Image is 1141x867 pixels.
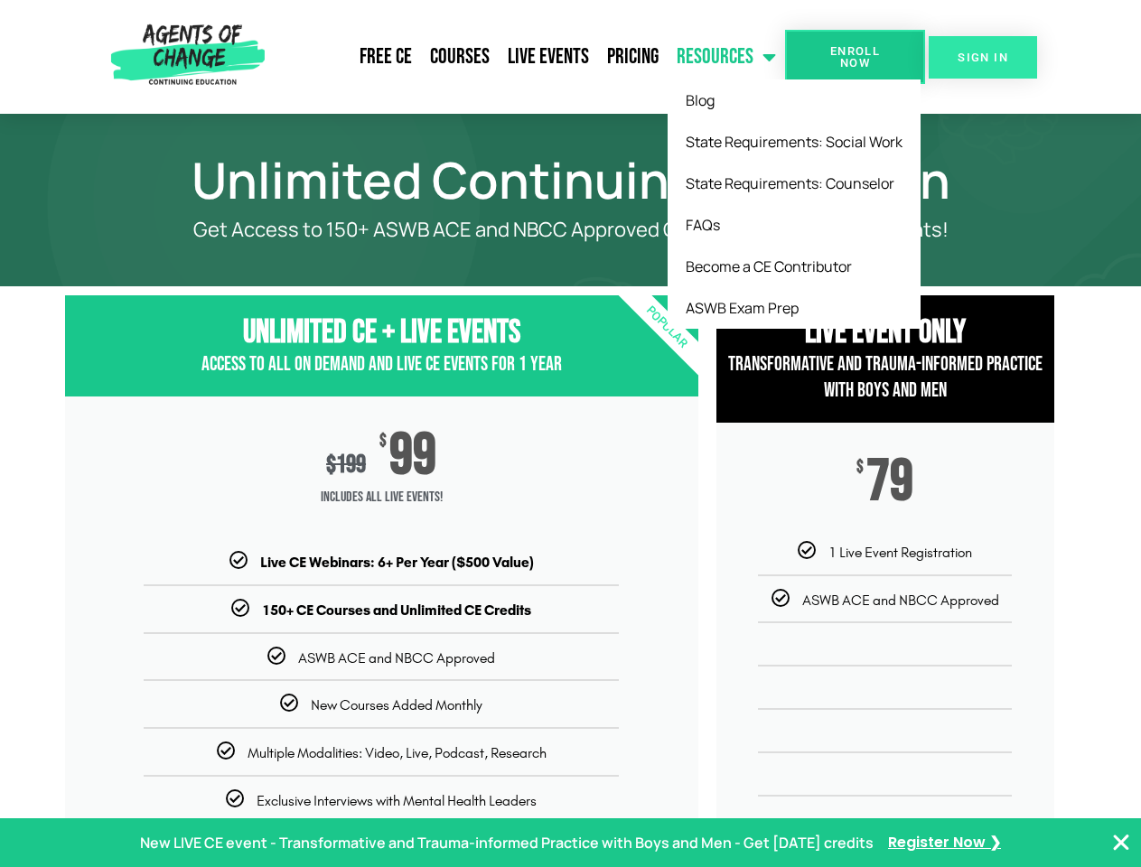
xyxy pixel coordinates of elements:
[814,45,896,69] span: Enroll Now
[311,696,482,713] span: New Courses Added Monthly
[668,204,921,246] a: FAQs
[201,352,562,377] span: Access to All On Demand and Live CE Events for 1 year
[716,313,1054,352] h3: Live Event Only
[728,352,1043,403] span: Transformative and Trauma-informed Practice with Boys and Men
[272,34,785,79] nav: Menu
[785,30,925,84] a: Enroll Now
[929,36,1037,79] a: SIGN IN
[668,287,921,329] a: ASWB Exam Prep
[65,313,698,352] h3: Unlimited CE + Live Events
[856,459,864,477] span: $
[598,34,668,79] a: Pricing
[326,450,366,480] div: 199
[562,223,771,432] div: Popular
[802,592,999,609] span: ASWB ACE and NBCC Approved
[958,51,1008,63] span: SIGN IN
[668,79,921,121] a: Blog
[668,79,921,329] ul: Resources
[262,601,531,619] b: 150+ CE Courses and Unlimited CE Credits
[888,830,1001,856] a: Register Now ❯
[248,744,547,761] span: Multiple Modalities: Video, Live, Podcast, Research
[65,480,698,516] span: Includes ALL Live Events!
[421,34,499,79] a: Courses
[668,163,921,204] a: State Requirements: Counselor
[668,121,921,163] a: State Requirements: Social Work
[56,159,1086,200] h1: Unlimited Continuing Education
[128,219,1014,241] p: Get Access to 150+ ASWB ACE and NBCC Approved CE Courses and All Live Events!
[499,34,598,79] a: Live Events
[379,433,387,451] span: $
[298,649,495,667] span: ASWB ACE and NBCC Approved
[828,544,972,561] span: 1 Live Event Registration
[351,34,421,79] a: Free CE
[257,792,537,809] span: Exclusive Interviews with Mental Health Leaders
[1110,832,1132,853] button: Close Banner
[389,433,436,480] span: 99
[668,246,921,287] a: Become a CE Contributor
[668,34,785,79] a: Resources
[326,450,336,480] span: $
[140,830,874,856] p: New LIVE CE event - Transformative and Trauma-informed Practice with Boys and Men - Get [DATE] cr...
[866,459,913,506] span: 79
[260,554,534,571] b: Live CE Webinars: 6+ Per Year ($500 Value)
